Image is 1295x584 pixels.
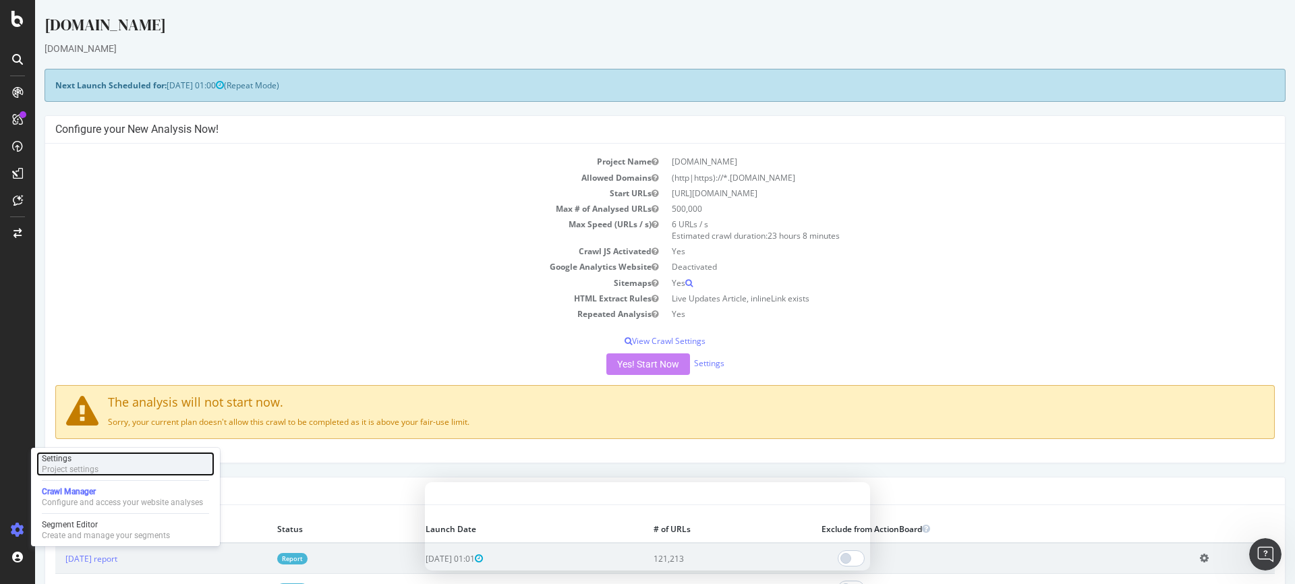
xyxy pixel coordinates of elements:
[630,185,1240,201] td: [URL][DOMAIN_NAME]
[36,485,214,509] a: Crawl ManagerConfigure and access your website analyses
[42,453,98,464] div: Settings
[36,452,214,476] a: SettingsProject settings
[20,291,630,306] td: HTML Extract Rules
[391,553,448,564] span: [DATE] 01:01
[380,515,608,543] th: Launch Date
[20,243,630,259] td: Crawl JS Activated
[42,497,203,508] div: Configure and access your website analyses
[20,484,1240,498] h4: Last 10 Crawls
[20,201,630,216] td: Max # of Analysed URLs
[20,170,630,185] td: Allowed Domains
[630,291,1240,306] td: Live Updates Article, inlineLink exists
[630,216,1240,243] td: 6 URLs / s Estimated crawl duration:
[36,518,214,542] a: Segment EditorCreate and manage your segments
[630,275,1240,291] td: Yes
[20,216,630,243] td: Max Speed (URLs / s)
[132,80,189,91] span: [DATE] 01:00
[9,42,1250,55] div: [DOMAIN_NAME]
[242,553,272,564] a: Report
[20,80,132,91] strong: Next Launch Scheduled for:
[42,530,170,541] div: Create and manage your segments
[31,416,1229,428] p: Sorry, your current plan doesn't allow this crawl to be completed as it is above your fair-use li...
[30,553,82,564] a: [DATE] report
[732,230,805,241] span: 23 hours 8 minutes
[630,243,1240,259] td: Yes
[31,396,1229,409] h4: The analysis will not start now.
[608,543,776,574] td: 121,213
[659,357,689,369] a: Settings
[20,259,630,274] td: Google Analytics Website
[630,259,1240,274] td: Deactivated
[630,201,1240,216] td: 500,000
[20,335,1240,347] p: View Crawl Settings
[630,170,1240,185] td: (http|https)://*.[DOMAIN_NAME]
[608,515,776,543] th: # of URLs
[20,306,630,322] td: Repeated Analysis
[9,69,1250,102] div: (Repeat Mode)
[20,185,630,201] td: Start URLs
[20,154,630,169] td: Project Name
[9,13,1250,42] div: [DOMAIN_NAME]
[776,515,1155,543] th: Exclude from ActionBoard
[1249,538,1282,571] iframe: Intercom live chat
[20,275,630,291] td: Sitemaps
[425,482,870,571] iframe: Enquête de Botify
[630,154,1240,169] td: [DOMAIN_NAME]
[42,519,170,530] div: Segment Editor
[20,123,1240,136] h4: Configure your New Analysis Now!
[42,464,98,475] div: Project settings
[42,486,203,497] div: Crawl Manager
[20,515,232,543] th: Analysis
[630,306,1240,322] td: Yes
[232,515,380,543] th: Status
